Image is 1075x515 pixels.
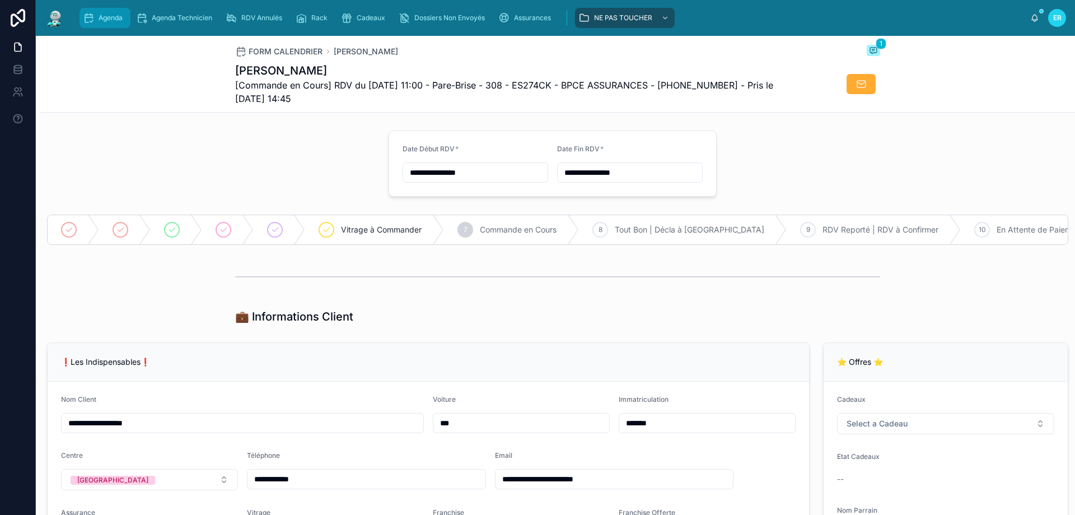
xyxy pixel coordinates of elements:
a: Agenda Technicien [133,8,220,28]
span: Commande en Cours [480,224,557,235]
span: [Commande en Cours] RDV du [DATE] 11:00 - Pare-Brise - 308 - ES274CK - BPCE ASSURANCES - [PHONE_N... [235,78,796,105]
span: Agenda Technicien [152,13,212,22]
h1: 💼 Informations Client [235,309,353,324]
span: Select a Cadeau [847,418,908,429]
a: Agenda [80,8,130,28]
span: RDV Reporté | RDV à Confirmer [822,224,938,235]
button: Select Button [837,413,1054,434]
a: [PERSON_NAME] [334,46,398,57]
span: RDV Annulés [241,13,282,22]
a: RDV Annulés [222,8,290,28]
span: FORM CALENDRIER [249,46,322,57]
span: Dossiers Non Envoyés [414,13,485,22]
span: 9 [806,225,810,234]
span: Email [495,451,512,460]
span: Nom Client [61,395,96,403]
span: Etat Cadeaux [837,452,880,461]
span: Rack [311,13,328,22]
span: ⭐ Offres ⭐ [837,357,883,366]
span: Date Début RDV [403,145,455,153]
a: FORM CALENDRIER [235,46,322,57]
span: ❗Les Indispensables❗ [61,357,150,366]
span: 1 [876,38,886,49]
div: [GEOGRAPHIC_DATA] [77,476,148,485]
span: Cadeaux [357,13,385,22]
span: 8 [599,225,602,234]
span: Cadeaux [837,395,866,403]
a: Cadeaux [338,8,393,28]
span: Téléphone [247,451,280,460]
span: Nom Parrain [837,506,877,514]
button: Select Button [61,469,238,490]
span: 10 [979,225,986,234]
span: ER [1053,13,1062,22]
span: Centre [61,451,83,460]
button: 1 [867,45,880,58]
span: Tout Bon | Décla à [GEOGRAPHIC_DATA] [615,224,764,235]
a: Assurances [495,8,559,28]
span: 7 [464,225,468,234]
a: Dossiers Non Envoyés [395,8,493,28]
span: Agenda [99,13,123,22]
span: -- [837,474,844,485]
span: Date Fin RDV [557,145,600,153]
a: Rack [292,8,335,28]
span: Immatriculation [619,395,669,403]
span: Assurances [514,13,551,22]
h1: [PERSON_NAME] [235,63,796,78]
span: NE PAS TOUCHER [594,13,652,22]
span: Voiture [433,395,456,403]
img: App logo [45,9,65,27]
a: NE PAS TOUCHER [575,8,675,28]
div: scrollable content [74,6,1030,30]
span: Vitrage à Commander [341,224,422,235]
